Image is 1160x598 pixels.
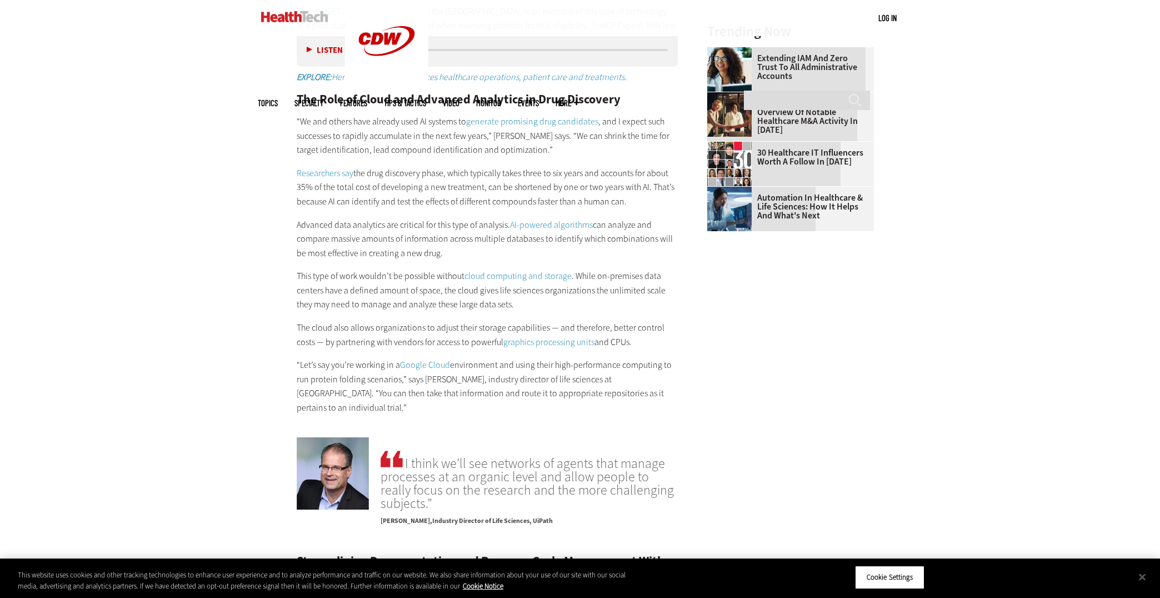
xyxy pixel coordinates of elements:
a: AI-powered algorithms [510,219,593,231]
img: Home [261,11,328,22]
p: “Let’s say you’re working in a environment and using their high-performance computing to run prot... [297,358,678,415]
p: The cloud also allows organizations to adjust their storage capabilities — and therefore, better ... [297,321,678,349]
span: Specialty [294,99,323,107]
a: business leaders shake hands in conference room [707,92,757,101]
a: Features [340,99,367,107]
a: More information about your privacy [463,581,503,591]
a: Video [443,99,459,107]
a: Google Cloud [400,359,450,371]
a: 30 Healthcare IT Influencers Worth a Follow in [DATE] [707,148,867,166]
a: Mergers and Acquisitions: An Overview of Notable Healthcare M&A Activity in [DATE] [707,99,867,134]
p: “We and others have already used AI systems to , and I expect such successes to rapidly accumulat... [297,114,678,157]
a: generate promising drug candidates [466,116,598,127]
p: Industry Director of Life Sciences, UiPath [381,510,678,526]
span: I think we’ll see networks of agents that manage processes at an organic level and allow people t... [381,448,678,510]
span: [PERSON_NAME] [381,516,432,525]
a: Tips & Tactics [384,99,426,107]
img: collage of influencers [707,142,752,186]
img: medical researchers looks at images on a monitor in a lab [707,187,752,231]
div: This website uses cookies and other tracking technologies to enhance user experience and to analy... [18,570,638,591]
a: Events [518,99,539,107]
a: Researchers say [297,167,353,179]
img: business leaders shake hands in conference room [707,92,752,137]
a: graphics processing units [503,336,594,348]
a: Automation in Healthcare & Life Sciences: How It Helps and What's Next [707,193,867,220]
a: CDW [345,73,428,85]
span: Topics [258,99,278,107]
h2: Streamlining Documentation and Revenue Cycle Management With Agentic AI [297,555,678,580]
div: User menu [878,12,897,24]
a: medical researchers looks at images on a monitor in a lab [707,187,757,196]
a: MonITor [476,99,501,107]
button: Cookie Settings [855,566,924,589]
span: More [556,99,579,107]
p: the drug discovery phase, which typically takes three to six years and accounts for about 35% of ... [297,166,678,209]
a: Log in [878,13,897,23]
img: Joe Miles [297,437,369,510]
button: Close [1130,565,1154,589]
p: Advanced data analytics are critical for this type of analysis. can analyze and compare massive a... [297,218,678,261]
a: collage of influencers [707,142,757,151]
p: This type of work wouldn’t be possible without . While on-premises data centers have a defined am... [297,269,678,312]
a: cloud computing and storage [464,270,572,282]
